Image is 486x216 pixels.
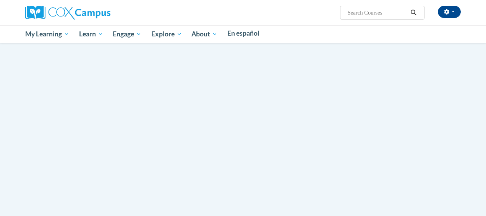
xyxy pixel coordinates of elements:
a: My Learning [20,25,74,43]
div: Main menu [19,25,467,43]
span: Explore [151,29,182,39]
a: Explore [146,25,187,43]
span: Learn [79,29,103,39]
button: Account Settings [438,6,461,18]
a: Cox Campus [25,9,110,15]
a: En español [222,25,264,41]
span: En español [227,29,259,37]
span: About [191,29,217,39]
span: Engage [113,29,141,39]
input: Search Courses [347,8,408,17]
a: Engage [108,25,146,43]
a: About [187,25,223,43]
img: Cox Campus [25,6,110,20]
span: My Learning [25,29,69,39]
button: Search [408,8,420,17]
a: Learn [74,25,108,43]
i:  [410,10,417,16]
